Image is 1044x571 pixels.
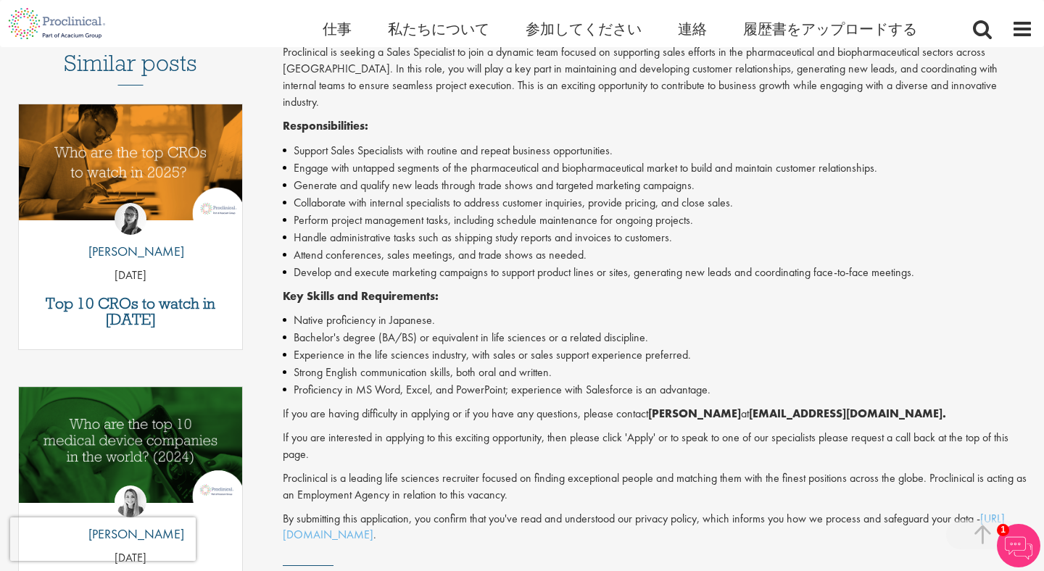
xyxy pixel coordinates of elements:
a: 私たちについて [388,20,489,38]
li: Support Sales Specialists with routine and repeat business opportunities. [283,142,1033,159]
strong: Responsibilities: [283,118,368,133]
a: Theodora Savlovschi - Wicks [PERSON_NAME] [78,203,184,268]
li: Generate and qualify new leads through trade shows and targeted marketing campaigns. [283,177,1033,194]
strong: [EMAIL_ADDRESS][DOMAIN_NAME]. [749,406,946,421]
p: [DATE] [19,267,242,284]
a: 参加してください [526,20,642,38]
li: Attend conferences, sales meetings, and trade shows as needed. [283,246,1033,264]
li: Handle administrative tasks such as shipping study reports and invoices to customers. [283,229,1033,246]
div: Job description [283,20,1033,543]
li: Develop and execute marketing campaigns to support product lines or sites, generating new leads a... [283,264,1033,281]
a: 仕事 [323,20,352,38]
img: トップ10 CRO 2025 | Proclinical [19,104,242,220]
p: [PERSON_NAME] [78,242,184,261]
a: Link to a post [19,387,242,515]
li: Perform project management tasks, including schedule maintenance for ongoing projects. [283,212,1033,229]
img: Theodora Savlovschi - Wicks [115,203,146,235]
li: Collaborate with internal specialists to address customer inquiries, provide pricing, and close s... [283,194,1033,212]
li: Experience in the life sciences industry, with sales or sales support experience preferred. [283,346,1033,364]
a: Top 10 CROs to watch in [DATE] [26,296,235,328]
li: Strong English communication skills, both oral and written. [283,364,1033,381]
a: Hannah Burke [PERSON_NAME] [78,485,184,551]
p: Proclinical is seeking a Sales Specialist to join a dynamic team focused on supporting sales effo... [283,44,1033,110]
a: Link to a post [19,104,242,233]
span: 1 [997,524,1009,536]
li: Bachelor's degree (BA/BS) or equivalent in life sciences or a related discipline. [283,329,1033,346]
p: If you are interested in applying to this exciting opportunity, then please click 'Apply' or to s... [283,430,1033,463]
iframe: reCAPTCHA [10,517,196,561]
img: Hannah Burke [115,485,146,517]
strong: Key Skills and Requirements: [283,288,439,304]
img: Chatbot [997,524,1040,567]
li: Proficiency in MS Word, Excel, and PowerPoint; experience with Salesforce is an advantage. [283,381,1033,399]
img: 2024年の医療機器会社トップ10 [19,387,242,503]
a: [URL][DOMAIN_NAME] [283,511,1005,543]
li: Engage with untapped segments of the pharmaceutical and biopharmaceutical market to build and mai... [283,159,1033,177]
a: 連絡 [678,20,707,38]
strong: [PERSON_NAME] [648,406,741,421]
p: By submitting this application, you confirm that you've read and understood our privacy policy, w... [283,511,1033,544]
h3: Similar posts [64,51,197,86]
li: Native proficiency in Japanese. [283,312,1033,329]
p: Proclinical is a leading life sciences recruiter focused on finding exceptional people and matchi... [283,470,1033,504]
a: 履歴書をアップロードする [743,20,917,38]
p: If you are having difficulty in applying or if you have any questions, please contact at [283,406,1033,422]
